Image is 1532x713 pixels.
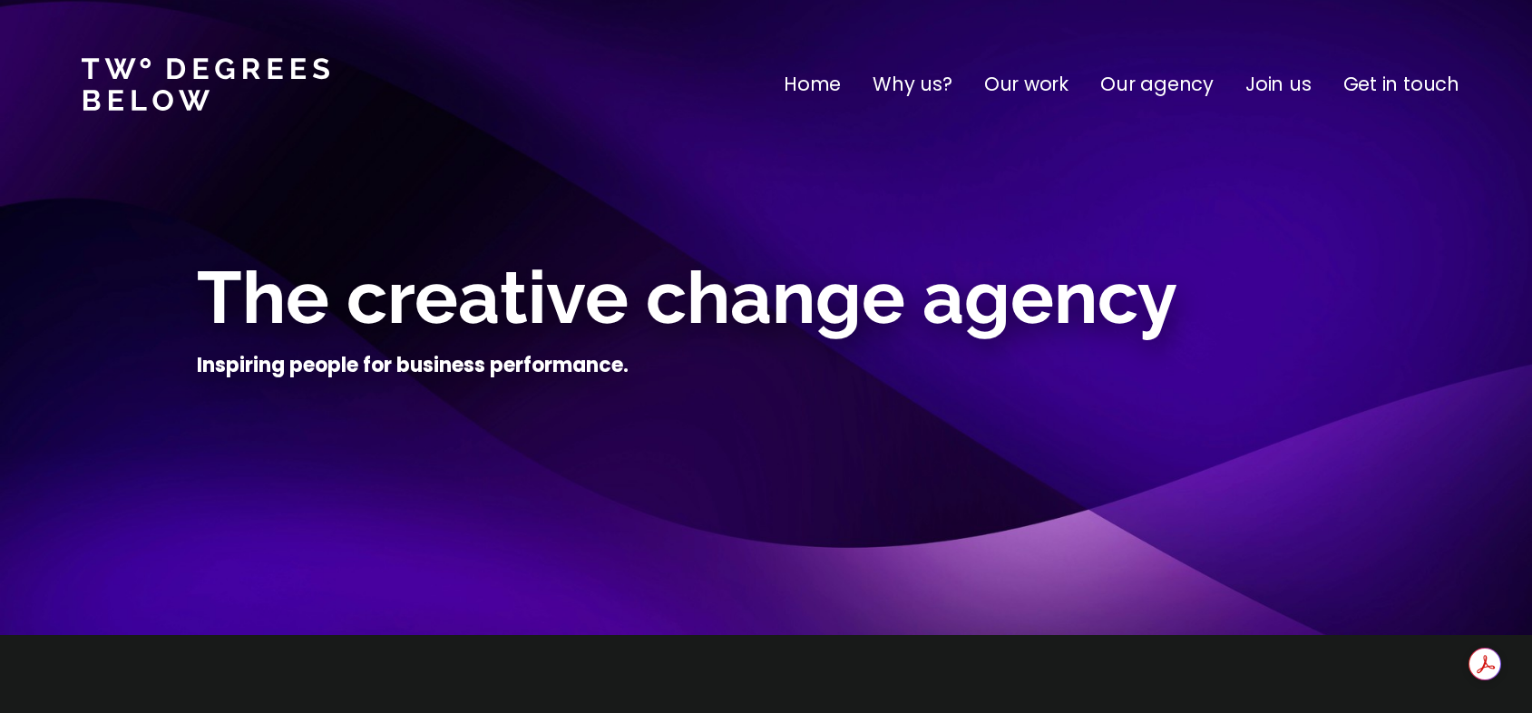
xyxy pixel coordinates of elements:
a: Join us [1245,70,1312,99]
h4: Inspiring people for business performance. [197,352,629,379]
a: Why us? [873,70,952,99]
a: Home [784,70,841,99]
a: Our agency [1100,70,1214,99]
a: Get in touch [1343,70,1459,99]
a: Our work [984,70,1068,99]
span: The creative change agency [197,255,1177,340]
